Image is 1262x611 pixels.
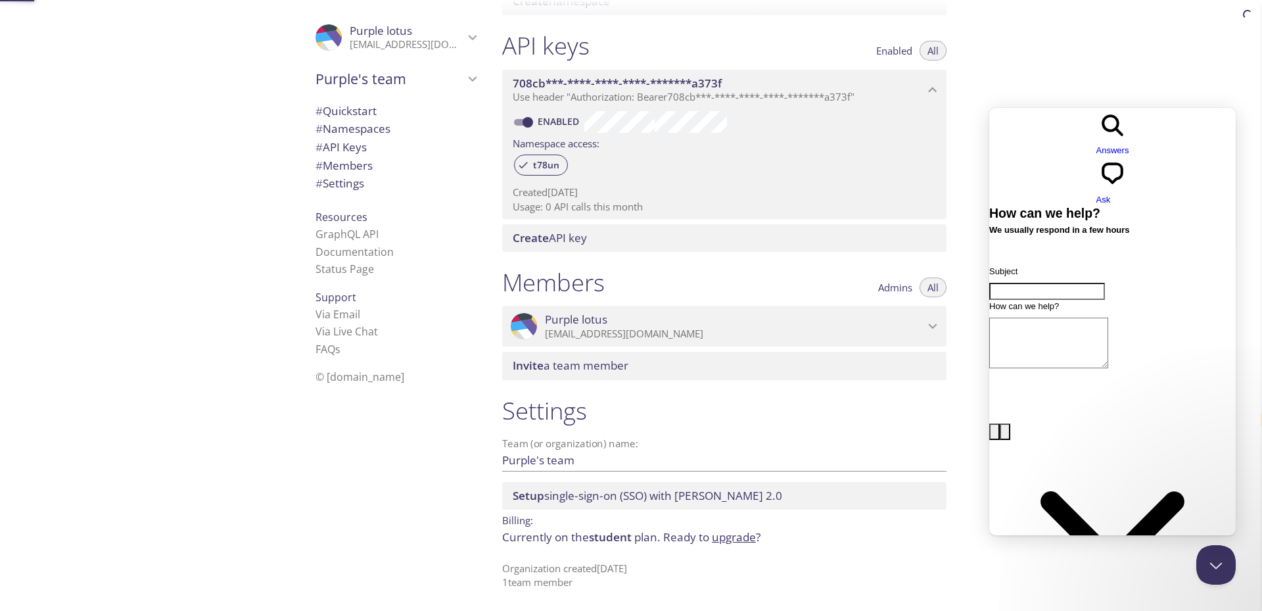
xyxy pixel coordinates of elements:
[315,121,390,136] span: Namespaces
[502,31,590,61] h1: API keys
[315,103,377,118] span: Quickstart
[315,158,323,173] span: #
[315,245,394,259] a: Documentation
[305,174,486,193] div: Team Settings
[920,41,947,61] button: All
[514,155,568,176] div: t78un
[315,370,404,384] span: © [DOMAIN_NAME]
[305,62,486,96] div: Purple's team
[513,488,782,503] span: single-sign-on (SSO) with [PERSON_NAME] 2.0
[305,102,486,120] div: Quickstart
[315,103,323,118] span: #
[513,358,628,373] span: a team member
[315,227,379,241] a: GraphQL API
[315,176,323,191] span: #
[513,488,544,503] span: Setup
[315,121,323,136] span: #
[315,307,360,322] a: Via Email
[502,510,947,529] p: Billing:
[536,115,584,128] a: Enabled
[1196,545,1236,585] iframe: Help Scout Beacon - Close
[315,139,323,155] span: #
[315,342,340,356] a: FAQ
[502,562,947,590] p: Organization created [DATE] 1 team member
[502,306,947,347] div: Purple lotus
[305,16,486,59] div: Purple lotus
[305,120,486,138] div: Namespaces
[502,482,947,510] div: Setup SSO
[513,133,599,152] label: Namespace access:
[502,224,947,252] div: Create API Key
[663,529,760,545] span: Ready to ?
[335,342,340,356] span: s
[315,290,356,305] span: Support
[513,358,544,373] span: Invite
[989,108,1236,535] iframe: Help Scout Beacon - Live Chat, Contact Form, and Knowledge Base
[305,138,486,157] div: API Keys
[350,23,412,38] span: Purple lotus
[502,352,947,379] div: Invite a team member
[315,158,373,173] span: Members
[502,396,947,426] h1: Settings
[315,139,367,155] span: API Keys
[525,159,567,171] span: t78un
[589,529,632,545] span: student
[513,185,936,199] p: Created [DATE]
[513,230,587,245] span: API key
[513,200,936,214] p: Usage: 0 API calls this month
[712,529,756,545] a: upgrade
[502,529,947,546] p: Currently on the plan.
[315,324,378,339] a: Via Live Chat
[315,70,464,88] span: Purple's team
[315,210,367,224] span: Resources
[868,41,920,61] button: Enabled
[502,268,605,297] h1: Members
[870,278,920,297] button: Admins
[513,230,549,245] span: Create
[545,328,924,341] p: [EMAIL_ADDRESS][DOMAIN_NAME]
[920,278,947,297] button: All
[315,176,364,191] span: Settings
[315,262,374,276] a: Status Page
[545,312,607,327] span: Purple lotus
[502,439,639,449] label: Team (or organization) name:
[350,38,464,51] p: [EMAIL_ADDRESS][DOMAIN_NAME]
[305,157,486,175] div: Members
